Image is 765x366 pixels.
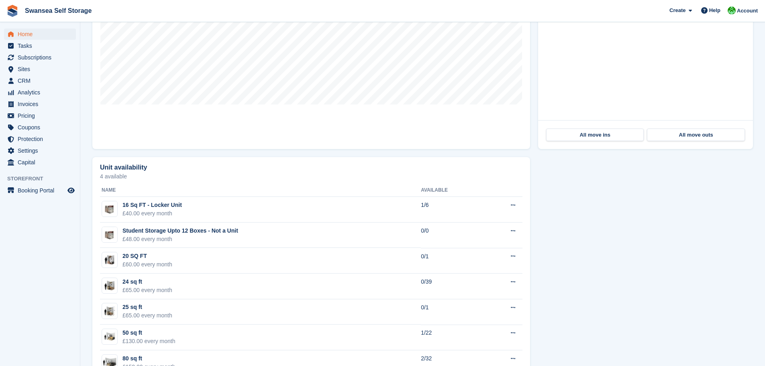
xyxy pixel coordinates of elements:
div: Student Storage Upto 12 Boxes - Not a Unit [122,227,238,235]
a: menu [4,110,76,121]
td: 0/0 [421,223,483,248]
span: Subscriptions [18,52,66,63]
a: menu [4,157,76,168]
div: 25 sq ft [122,303,172,311]
div: 20 SQ FT [122,252,172,260]
span: Create [669,6,685,14]
th: Name [100,184,421,197]
div: £65.00 every month [122,286,172,294]
img: stora-icon-8386f47178a22dfd0bd8f6a31ec36ba5ce8667c1dd55bd0f319d3a0aa187defe.svg [6,5,18,17]
div: £65.00 every month [122,311,172,320]
div: £60.00 every month [122,260,172,269]
span: Sites [18,63,66,75]
div: £48.00 every month [122,235,238,243]
a: menu [4,75,76,86]
span: Analytics [18,87,66,98]
div: 50 sq ft [122,329,175,337]
td: 1/22 [421,325,483,350]
img: Locker%20Small%20-%20Plain.jpg [102,227,117,242]
span: Tasks [18,40,66,51]
td: 0/39 [421,274,483,299]
img: 20-sqft-unit.jpg [102,254,117,266]
a: menu [4,29,76,40]
a: menu [4,145,76,156]
td: 0/1 [421,248,483,274]
img: 25-sqft-unit%20(7).jpg [102,280,117,292]
th: Available [421,184,483,197]
img: 50-sqft-unit.jpg [102,331,117,343]
span: Capital [18,157,66,168]
p: 4 available [100,174,522,179]
div: £130.00 every month [122,337,175,346]
a: All move outs [647,129,745,141]
a: menu [4,133,76,145]
span: Pricing [18,110,66,121]
a: menu [4,52,76,63]
span: Settings [18,145,66,156]
img: Locker%20Small%20-%20Plain.jpg [102,201,117,217]
td: 1/6 [421,197,483,223]
span: Coupons [18,122,66,133]
span: Home [18,29,66,40]
a: Preview store [66,186,76,195]
div: £40.00 every month [122,209,182,218]
a: Swansea Self Storage [22,4,95,17]
span: Invoices [18,98,66,110]
img: Andrew Robbins [728,6,736,14]
span: CRM [18,75,66,86]
a: menu [4,185,76,196]
span: Protection [18,133,66,145]
a: menu [4,40,76,51]
a: menu [4,98,76,110]
span: Help [709,6,720,14]
span: Booking Portal [18,185,66,196]
div: 16 Sq FT - Locker Unit [122,201,182,209]
div: 80 sq ft [122,354,175,363]
td: 0/1 [421,299,483,325]
a: menu [4,87,76,98]
div: 24 sq ft [122,278,172,286]
a: menu [4,63,76,75]
h2: Unit availability [100,164,147,171]
img: 25.jpg [102,305,117,317]
a: menu [4,122,76,133]
span: Account [737,7,758,15]
a: All move ins [546,129,644,141]
span: Storefront [7,175,80,183]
